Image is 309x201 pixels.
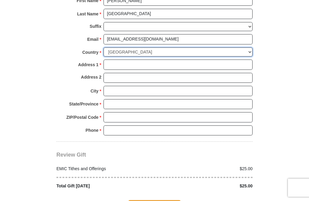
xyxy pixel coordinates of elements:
[90,22,101,31] strong: Suffix
[154,166,256,172] div: $25.00
[78,60,99,69] strong: Address 1
[81,73,101,81] strong: Address 2
[77,10,99,18] strong: Last Name
[91,87,98,95] strong: City
[82,48,99,57] strong: Country
[154,183,256,189] div: $25.00
[86,126,99,135] strong: Phone
[53,183,155,189] div: Total Gift [DATE]
[53,166,155,172] div: EMIC Tithes and Offerings
[69,100,98,108] strong: State/Province
[66,113,99,122] strong: ZIP/Postal Code
[87,35,98,44] strong: Email
[56,152,86,158] span: Review Gift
